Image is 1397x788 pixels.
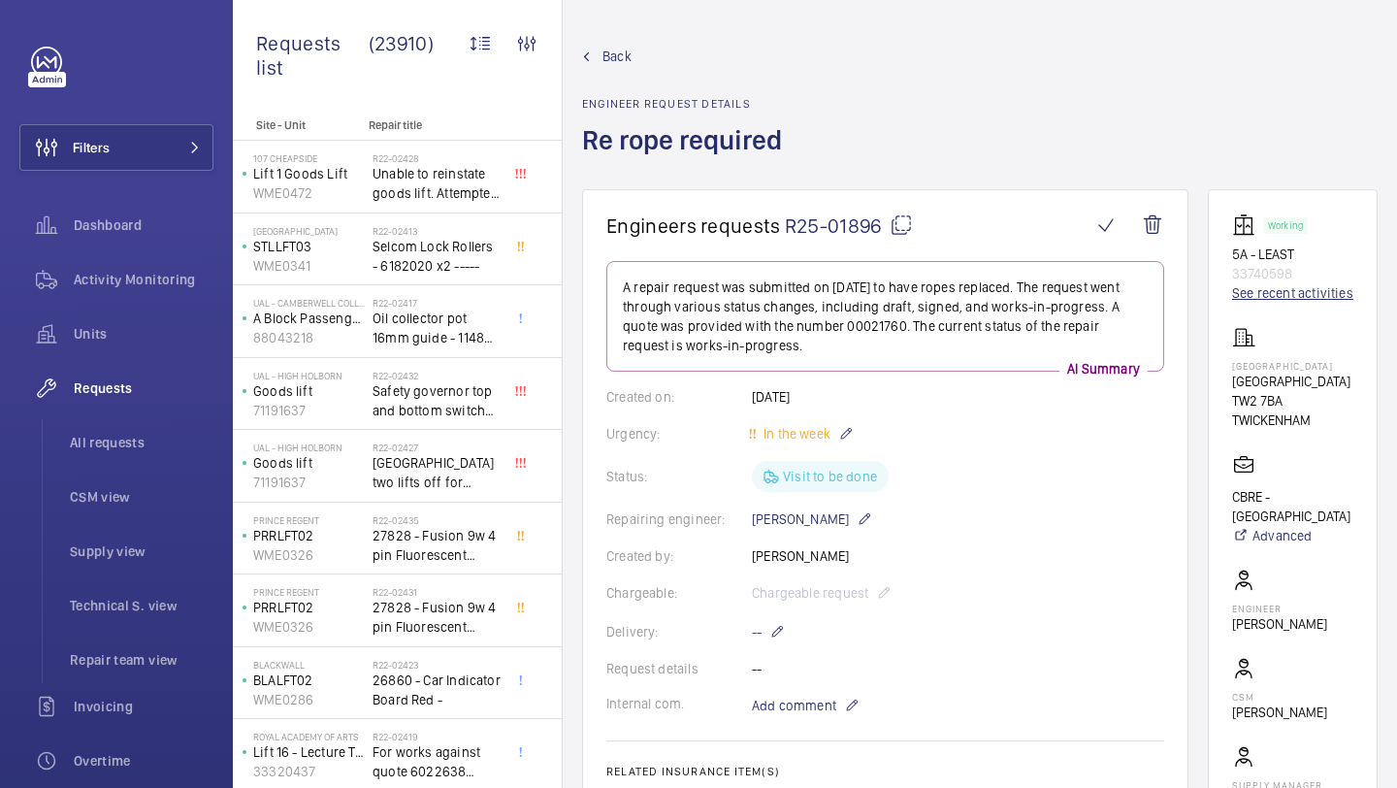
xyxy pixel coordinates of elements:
p: Blackwall [253,659,365,671]
span: Engineers requests [606,213,781,238]
p: WME0326 [253,617,365,637]
span: Technical S. view [70,596,213,615]
span: 26860 - Car Indicator Board Red - [373,671,501,709]
a: Advanced [1232,526,1353,545]
h2: R22-02428 [373,152,501,164]
p: WME0326 [253,545,365,565]
p: 33740598 [1232,264,1353,283]
p: Lift 1 Goods Lift [253,164,365,183]
span: R25-01896 [785,213,913,238]
span: Back [602,47,632,66]
p: Working [1268,222,1303,229]
p: -- [752,620,785,643]
span: Dashboard [74,215,213,235]
p: [PERSON_NAME] [1232,703,1327,722]
span: [GEOGRAPHIC_DATA] two lifts off for safety governor rope switches at top and bottom. Immediate de... [373,453,501,492]
span: Unable to reinstate goods lift. Attempted to swap control boards with PL2, no difference. Technic... [373,164,501,203]
p: 71191637 [253,401,365,420]
p: WME0472 [253,183,365,203]
h2: R22-02419 [373,731,501,742]
span: 27828 - Fusion 9w 4 pin Fluorescent Lamp / Bulb - Used on Prince regent lift No2 car top test con... [373,526,501,565]
p: STLLFT03 [253,237,365,256]
p: CBRE - [GEOGRAPHIC_DATA] [1232,487,1353,526]
p: Engineer [1232,603,1327,614]
p: AI Summary [1059,359,1148,378]
span: Selcom Lock Rollers - 6182020 x2 ----- [373,237,501,276]
p: 71191637 [253,473,365,492]
span: CSM view [70,487,213,507]
p: A Block Passenger Lift 2 (B) L/H [253,309,365,328]
p: 5A - LEAST [1232,245,1353,264]
span: Supply view [70,542,213,561]
span: Oil collector pot 16mm guide - 11482 x2 [373,309,501,347]
button: Filters [19,124,213,171]
p: 88043218 [253,328,365,347]
span: For works against quote 6022638 @£2197.00 [373,742,501,781]
span: Invoicing [74,697,213,716]
img: elevator.svg [1232,213,1263,237]
p: Repair title [369,118,497,132]
p: royal academy of arts [253,731,365,742]
h2: R22-02432 [373,370,501,381]
span: Activity Monitoring [74,270,213,289]
span: Safety governor top and bottom switches not working from an immediate defect. Lift passenger lift... [373,381,501,420]
span: Units [74,324,213,344]
span: In the week [760,426,830,442]
p: CSM [1232,691,1327,703]
p: [GEOGRAPHIC_DATA] [1232,360,1353,372]
p: Goods lift [253,381,365,401]
p: UAL - Camberwell College of Arts [253,297,365,309]
h2: R22-02417 [373,297,501,309]
h2: R22-02435 [373,514,501,526]
p: A repair request was submitted on [DATE] to have ropes replaced. The request went through various... [623,278,1148,355]
p: [PERSON_NAME] [1232,614,1327,634]
p: [GEOGRAPHIC_DATA] [253,225,365,237]
span: All requests [70,433,213,452]
span: 27828 - Fusion 9w 4 pin Fluorescent Lamp / Bulb - Used on Prince regent lift No2 car top test con... [373,598,501,637]
p: UAL - High Holborn [253,442,365,453]
a: See recent activities [1232,283,1353,303]
p: UAL - High Holborn [253,370,365,381]
h2: Engineer request details [582,97,794,111]
p: WME0341 [253,256,365,276]
p: WME0286 [253,690,365,709]
span: Requests [74,378,213,398]
span: Add comment [752,696,836,715]
span: Repair team view [70,650,213,670]
p: Prince Regent [253,586,365,598]
p: Goods lift [253,453,365,473]
h2: R22-02413 [373,225,501,237]
p: [PERSON_NAME] [752,508,872,531]
p: Site - Unit [233,118,361,132]
p: Prince Regent [253,514,365,526]
h2: Related insurance item(s) [606,765,1164,778]
p: TW2 7BA TWICKENHAM [1232,391,1353,430]
p: PRRLFT02 [253,598,365,617]
span: Requests list [256,31,369,80]
p: 107 Cheapside [253,152,365,164]
p: PRRLFT02 [253,526,365,545]
h1: Re rope required [582,122,794,189]
span: Filters [73,138,110,157]
h2: R22-02423 [373,659,501,671]
p: Lift 16 - Lecture Theater Disabled Lift ([PERSON_NAME]) ([GEOGRAPHIC_DATA] ) [253,742,365,762]
h2: R22-02427 [373,442,501,453]
p: BLALFT02 [253,671,365,690]
p: [GEOGRAPHIC_DATA] [1232,372,1353,391]
span: Overtime [74,751,213,771]
h2: R22-02431 [373,586,501,598]
p: 33320437 [253,762,365,781]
